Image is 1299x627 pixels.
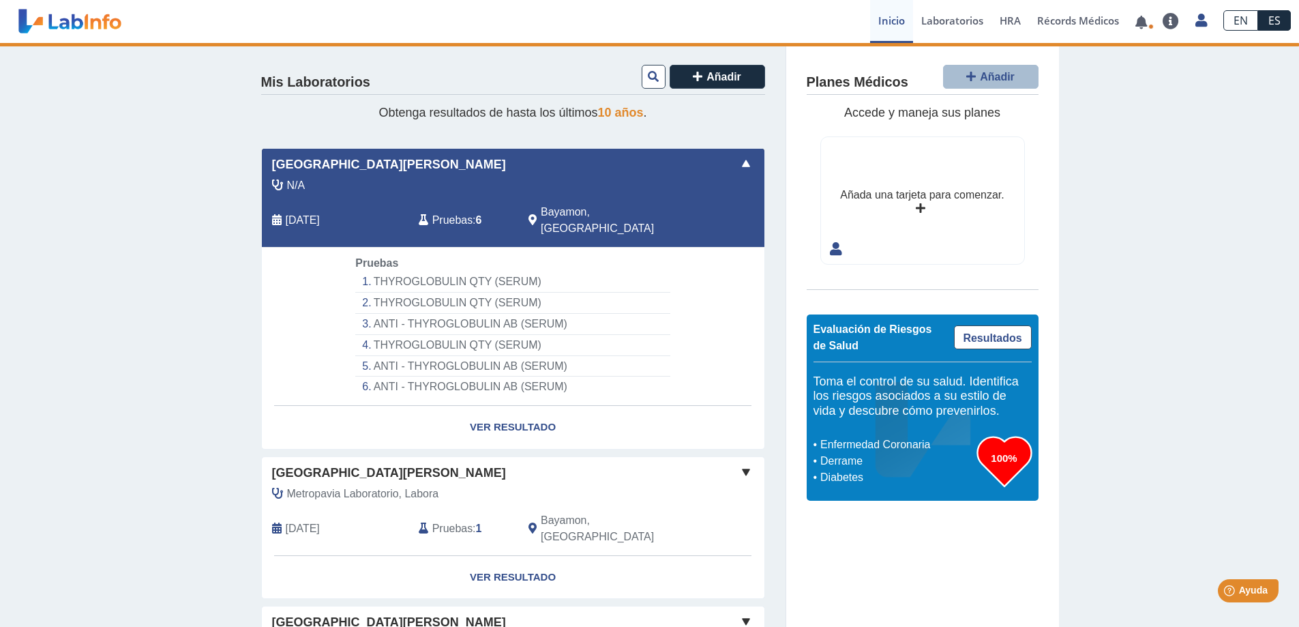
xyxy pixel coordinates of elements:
[954,325,1032,349] a: Resultados
[980,71,1015,83] span: Añadir
[1258,10,1291,31] a: ES
[355,272,670,293] li: THYROGLOBULIN QTY (SERUM)
[817,453,977,469] li: Derrame
[670,65,765,89] button: Añadir
[355,377,670,397] li: ANTI - THYROGLOBULIN AB (SERUM)
[378,106,646,119] span: Obtenga resultados de hasta los últimos .
[943,65,1039,89] button: Añadir
[1000,14,1021,27] span: HRA
[432,212,473,229] span: Pruebas
[261,74,370,91] h4: Mis Laboratorios
[262,556,764,599] a: Ver Resultado
[262,406,764,449] a: Ver Resultado
[817,469,977,486] li: Diabetes
[541,512,691,545] span: Bayamon, PR
[844,106,1000,119] span: Accede y maneja sus planes
[817,437,977,453] li: Enfermedad Coronaria
[272,464,506,482] span: [GEOGRAPHIC_DATA][PERSON_NAME]
[355,314,670,335] li: ANTI - THYROGLOBULIN AB (SERUM)
[807,74,908,91] h4: Planes Médicos
[408,204,518,237] div: :
[813,375,1032,419] h5: Toma el control de su salud. Identifica los riesgos asociados a su estilo de vida y descubre cómo...
[355,335,670,356] li: THYROGLOBULIN QTY (SERUM)
[541,204,691,237] span: Bayamon, PR
[598,106,644,119] span: 10 años
[476,523,482,534] b: 1
[286,212,320,229] span: 2025-09-17
[840,187,1004,203] div: Añada una tarjeta para comenzar.
[432,521,473,537] span: Pruebas
[272,156,506,174] span: [GEOGRAPHIC_DATA][PERSON_NAME]
[287,486,439,502] span: Metropavia Laboratorio, Labora
[977,450,1032,467] h3: 100%
[355,356,670,377] li: ANTI - THYROGLOBULIN AB (SERUM)
[287,177,305,194] span: N/A
[355,257,398,269] span: Pruebas
[355,293,670,314] li: THYROGLOBULIN QTY (SERUM)
[813,323,932,351] span: Evaluación de Riesgos de Salud
[408,512,518,545] div: :
[286,521,320,537] span: 2025-09-19
[706,71,741,83] span: Añadir
[1178,574,1284,612] iframe: Help widget launcher
[1223,10,1258,31] a: EN
[476,214,482,226] b: 6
